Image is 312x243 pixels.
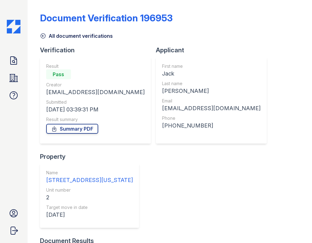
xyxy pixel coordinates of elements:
[162,80,261,87] div: Last name
[162,87,261,95] div: [PERSON_NAME]
[40,32,113,40] a: All document verifications
[46,170,133,176] div: Name
[46,187,133,193] div: Unit number
[162,104,261,113] div: [EMAIL_ADDRESS][DOMAIN_NAME]
[7,20,20,33] img: CE_Icon_Blue-c292c112584629df590d857e76928e9f676e5b41ef8f769ba2f05ee15b207248.png
[46,124,98,134] a: Summary PDF
[46,63,145,69] div: Result
[46,69,71,79] div: Pass
[40,12,173,24] div: Document Verification 196953
[156,46,272,54] div: Applicant
[46,99,145,105] div: Submitted
[46,116,145,123] div: Result summary
[286,218,306,237] iframe: chat widget
[46,170,133,184] a: Name [STREET_ADDRESS][US_STATE]
[46,82,145,88] div: Creator
[162,121,261,130] div: [PHONE_NUMBER]
[46,88,145,97] div: [EMAIL_ADDRESS][DOMAIN_NAME]
[46,204,133,210] div: Target move in date
[46,105,145,114] div: [DATE] 03:39:31 PM
[162,115,261,121] div: Phone
[162,69,261,78] div: Jack
[162,98,261,104] div: Email
[40,46,156,54] div: Verification
[40,152,144,161] div: Property
[162,63,261,69] div: First name
[46,176,133,184] div: [STREET_ADDRESS][US_STATE]
[46,193,133,202] div: 2
[46,210,133,219] div: [DATE]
